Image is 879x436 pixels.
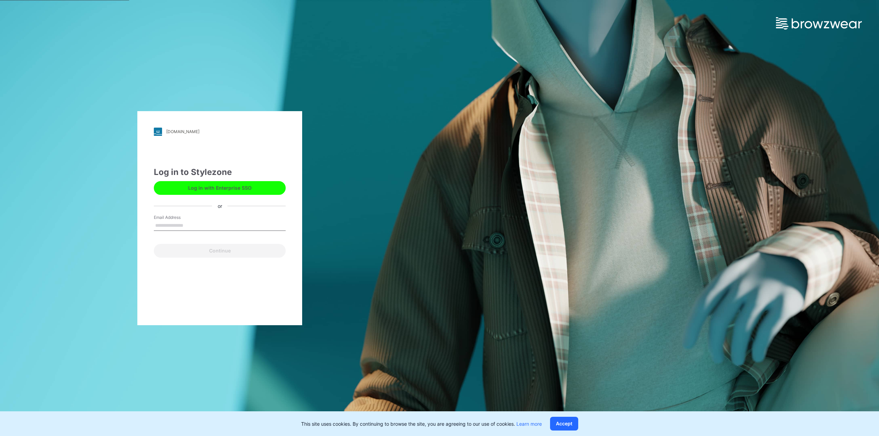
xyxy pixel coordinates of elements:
[154,166,286,178] div: Log in to Stylezone
[154,181,286,195] button: Log in with Enterprise SSO
[212,202,228,210] div: or
[516,421,542,427] a: Learn more
[154,128,162,136] img: stylezone-logo.562084cfcfab977791bfbf7441f1a819.svg
[166,129,199,134] div: [DOMAIN_NAME]
[776,17,862,30] img: browzwear-logo.e42bd6dac1945053ebaf764b6aa21510.svg
[301,420,542,427] p: This site uses cookies. By continuing to browse the site, you are agreeing to our use of cookies.
[154,128,286,136] a: [DOMAIN_NAME]
[550,417,578,431] button: Accept
[154,214,202,221] label: Email Address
